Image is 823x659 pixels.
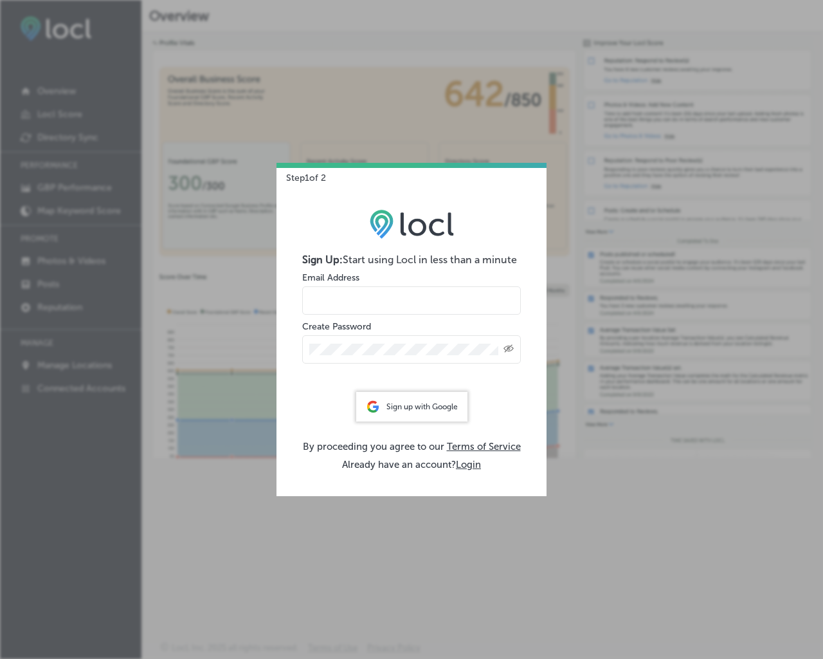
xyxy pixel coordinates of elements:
img: LOCL logo [370,209,454,239]
a: Terms of Service [447,441,521,452]
span: Toggle password visibility [503,344,514,355]
label: Email Address [302,272,359,283]
span: Start using Locl in less than a minute [343,254,517,266]
p: Already have an account? [302,459,521,470]
p: Step 1 of 2 [276,163,326,183]
button: Login [456,459,481,470]
p: By proceeding you agree to our [302,441,521,452]
div: Sign up with Google [356,392,467,422]
strong: Sign Up: [302,254,343,266]
label: Create Password [302,321,371,332]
